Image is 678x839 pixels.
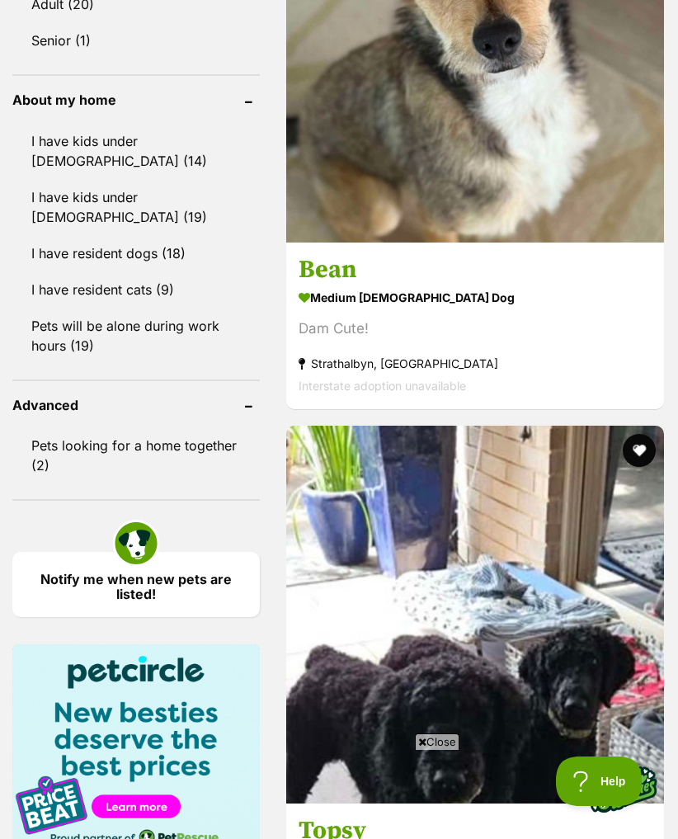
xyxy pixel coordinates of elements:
[12,124,260,178] a: I have kids under [DEMOGRAPHIC_DATA] (14)
[299,353,652,375] strong: Strathalbyn, [GEOGRAPHIC_DATA]
[39,757,639,831] iframe: Advertisement
[12,272,260,307] a: I have resident cats (9)
[299,379,466,394] span: Interstate adoption unavailable
[286,243,664,410] a: Bean medium [DEMOGRAPHIC_DATA] Dog Dam Cute! Strathalbyn, [GEOGRAPHIC_DATA] Interstate adoption u...
[299,286,652,310] strong: medium [DEMOGRAPHIC_DATA] Dog
[299,255,652,286] h3: Bean
[12,552,260,617] a: Notify me when new pets are listed!
[12,309,260,363] a: Pets will be alone during work hours (19)
[12,398,260,412] header: Advanced
[286,426,664,804] img: Topsy - Poodle (Standard) Dog
[299,318,652,341] div: Dam Cute!
[415,733,459,750] span: Close
[12,180,260,234] a: I have kids under [DEMOGRAPHIC_DATA] (19)
[623,434,656,467] button: favourite
[12,428,260,483] a: Pets looking for a home together (2)
[12,236,260,271] a: I have resident dogs (18)
[12,92,260,107] header: About my home
[556,757,645,806] iframe: Help Scout Beacon - Open
[12,23,260,58] a: Senior (1)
